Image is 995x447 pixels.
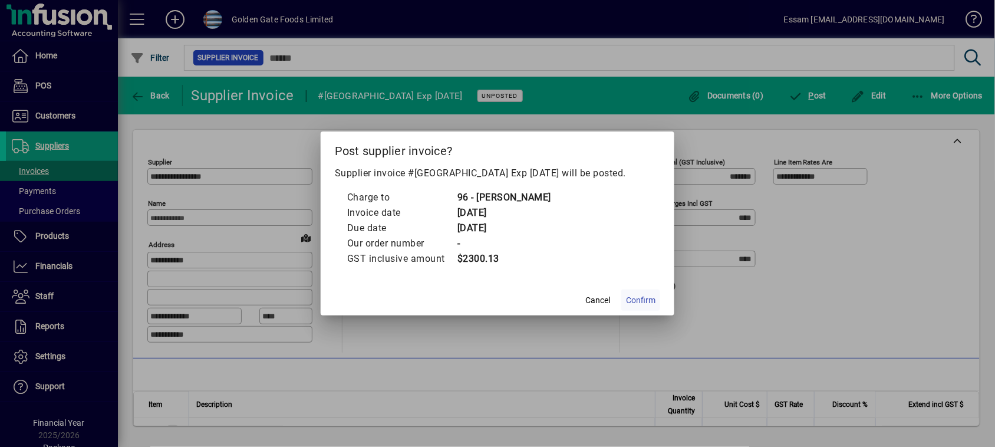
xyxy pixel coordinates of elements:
[347,221,457,236] td: Due date
[457,190,551,205] td: 96 - [PERSON_NAME]
[457,205,551,221] td: [DATE]
[347,251,457,267] td: GST inclusive amount
[321,132,674,166] h2: Post supplier invoice?
[347,236,457,251] td: Our order number
[335,166,660,180] p: Supplier invoice #[GEOGRAPHIC_DATA] Exp [DATE] will be posted.
[585,294,610,307] span: Cancel
[457,251,551,267] td: $2300.13
[457,221,551,236] td: [DATE]
[621,290,660,311] button: Confirm
[457,236,551,251] td: -
[347,190,457,205] td: Charge to
[626,294,655,307] span: Confirm
[579,290,617,311] button: Cancel
[347,205,457,221] td: Invoice date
